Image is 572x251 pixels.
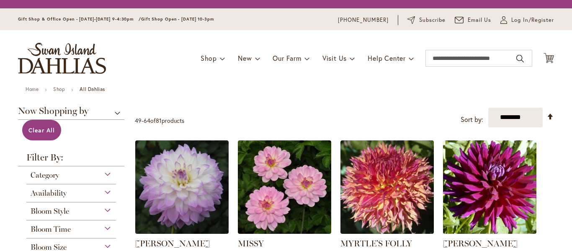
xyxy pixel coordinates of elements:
[31,189,67,198] span: Availability
[238,140,331,234] img: MISSY SUE
[135,228,229,235] a: MIKAYLA MIRANDA
[461,112,483,127] label: Sort by:
[18,43,106,74] a: store logo
[443,238,518,248] a: [PERSON_NAME]
[273,54,301,62] span: Our Farm
[18,153,124,166] strong: Filter By:
[468,16,492,24] span: Email Us
[322,54,347,62] span: Visit Us
[135,238,210,248] a: [PERSON_NAME]
[201,54,217,62] span: Shop
[500,16,554,24] a: Log In/Register
[238,228,331,235] a: MISSY SUE
[135,116,142,124] span: 49
[26,86,39,92] a: Home
[22,120,61,140] a: Clear All
[18,16,141,22] span: Gift Shop & Office Open - [DATE]-[DATE] 9-4:30pm /
[53,86,65,92] a: Shop
[407,16,446,24] a: Subscribe
[80,86,105,92] strong: All Dahlias
[340,228,434,235] a: MYRTLE'S FOLLY
[144,116,150,124] span: 64
[419,16,446,24] span: Subscribe
[455,16,492,24] a: Email Us
[340,140,434,234] img: MYRTLE'S FOLLY
[443,140,536,234] img: NADINE JESSIE
[135,114,184,127] p: - of products
[156,116,162,124] span: 81
[338,16,389,24] a: [PHONE_NUMBER]
[31,225,71,234] span: Bloom Time
[18,106,124,120] span: Now Shopping by
[135,140,229,234] img: MIKAYLA MIRANDA
[28,126,55,134] span: Clear All
[443,228,536,235] a: NADINE JESSIE
[238,54,252,62] span: New
[141,16,214,22] span: Gift Shop Open - [DATE] 10-3pm
[340,238,412,248] a: MYRTLE'S FOLLY
[31,171,59,180] span: Category
[511,16,554,24] span: Log In/Register
[31,207,69,216] span: Bloom Style
[368,54,406,62] span: Help Center
[516,52,524,65] button: Search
